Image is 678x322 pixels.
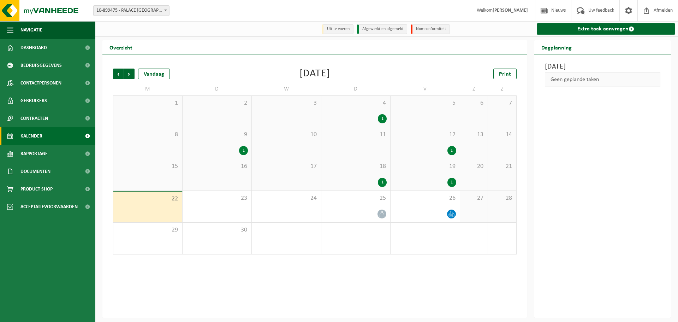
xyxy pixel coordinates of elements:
span: Gebruikers [20,92,47,110]
span: Vorige [113,69,124,79]
span: 27 [464,194,484,202]
li: Uit te voeren [322,24,353,34]
span: 11 [325,131,387,139]
span: Volgende [124,69,135,79]
span: Print [499,71,511,77]
span: 21 [492,163,512,170]
span: 16 [186,163,248,170]
span: 3 [255,99,317,107]
span: 23 [186,194,248,202]
div: 1 [239,146,248,155]
div: 1 [447,146,456,155]
span: 28 [492,194,512,202]
span: 14 [492,131,512,139]
td: Z [460,83,488,95]
div: [DATE] [299,69,330,79]
span: 9 [186,131,248,139]
span: Navigatie [20,21,42,39]
span: 29 [117,226,179,234]
td: M [113,83,183,95]
span: 7 [492,99,512,107]
span: 22 [117,195,179,203]
a: Extra taak aanvragen [537,23,676,35]
li: Non-conformiteit [411,24,450,34]
td: Z [488,83,516,95]
span: Contactpersonen [20,74,61,92]
span: 10-899475 - PALACE NV - AALST [93,5,169,16]
span: Kalender [20,127,42,145]
span: 15 [117,163,179,170]
td: D [183,83,252,95]
td: V [391,83,460,95]
h2: Overzicht [102,40,139,54]
span: Product Shop [20,180,53,198]
td: W [252,83,321,95]
span: Acceptatievoorwaarden [20,198,78,216]
span: Documenten [20,163,50,180]
span: 2 [186,99,248,107]
span: Bedrijfsgegevens [20,57,62,74]
div: Vandaag [138,69,170,79]
span: Rapportage [20,145,48,163]
span: Contracten [20,110,48,127]
span: 17 [255,163,317,170]
div: 1 [378,178,387,187]
div: 1 [447,178,456,187]
span: 25 [325,194,387,202]
span: 4 [325,99,387,107]
strong: [PERSON_NAME] [493,8,528,13]
h3: [DATE] [545,62,661,72]
a: Print [493,69,517,79]
span: 8 [117,131,179,139]
span: 20 [464,163,484,170]
span: 30 [186,226,248,234]
div: 1 [378,114,387,123]
h2: Dagplanning [534,40,579,54]
span: 1 [117,99,179,107]
span: 10 [255,131,317,139]
span: 13 [464,131,484,139]
span: 18 [325,163,387,170]
span: 24 [255,194,317,202]
span: Dashboard [20,39,47,57]
li: Afgewerkt en afgemeld [357,24,407,34]
span: 6 [464,99,484,107]
span: 26 [394,194,456,202]
div: Geen geplande taken [545,72,661,87]
td: D [321,83,391,95]
span: 10-899475 - PALACE NV - AALST [94,6,169,16]
span: 12 [394,131,456,139]
span: 19 [394,163,456,170]
span: 5 [394,99,456,107]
